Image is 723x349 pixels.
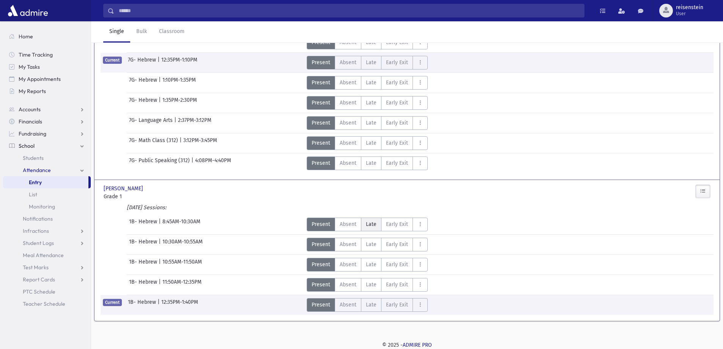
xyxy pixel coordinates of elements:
[307,136,428,150] div: AttTypes
[3,273,91,286] a: Report Cards
[366,58,376,66] span: Late
[159,76,162,90] span: |
[162,76,196,90] span: 1:10PM-1:35PM
[312,220,330,228] span: Present
[307,156,428,170] div: AttTypes
[180,136,183,150] span: |
[312,301,330,309] span: Present
[3,237,91,249] a: Student Logs
[162,278,202,292] span: 11:50AM-12:35PM
[3,128,91,140] a: Fundraising
[159,258,162,272] span: |
[386,119,408,127] span: Early Exit
[129,116,174,130] span: 7G- Language Arts
[386,99,408,107] span: Early Exit
[3,73,91,85] a: My Appointments
[307,278,428,292] div: AttTypes
[103,299,122,306] span: Current
[3,298,91,310] a: Teacher Schedule
[307,116,428,130] div: AttTypes
[3,49,91,61] a: Time Tracking
[29,203,55,210] span: Monitoring
[386,79,408,87] span: Early Exit
[158,298,161,312] span: |
[128,56,158,69] span: 7G- Hebrew
[129,218,159,231] span: 1B- Hebrew
[386,261,408,268] span: Early Exit
[162,218,200,231] span: 8:45AM-10:30AM
[174,116,178,130] span: |
[312,159,330,167] span: Present
[104,193,198,201] span: Grade 1
[161,56,197,69] span: 12:35PM-1:10PM
[158,56,161,69] span: |
[312,79,330,87] span: Present
[159,218,162,231] span: |
[307,238,428,251] div: AttTypes
[19,51,53,58] span: Time Tracking
[366,240,376,248] span: Late
[3,85,91,97] a: My Reports
[386,159,408,167] span: Early Exit
[3,261,91,273] a: Test Marks
[340,79,356,87] span: Absent
[312,58,330,66] span: Present
[307,56,428,69] div: AttTypes
[366,281,376,289] span: Late
[23,264,49,271] span: Test Marks
[340,301,356,309] span: Absent
[159,278,162,292] span: |
[340,220,356,228] span: Absent
[366,220,376,228] span: Late
[127,204,166,211] i: [DATE] Sessions:
[129,156,191,170] span: 7G- Public Speaking (312)
[128,298,158,312] span: 1B- Hebrew
[312,261,330,268] span: Present
[366,79,376,87] span: Late
[129,238,159,251] span: 1B- Hebrew
[19,76,61,82] span: My Appointments
[340,240,356,248] span: Absent
[340,281,356,289] span: Absent
[19,33,33,40] span: Home
[386,58,408,66] span: Early Exit
[340,99,356,107] span: Absent
[114,4,584,17] input: Search
[312,139,330,147] span: Present
[676,5,703,11] span: reisenstein
[159,96,162,110] span: |
[3,249,91,261] a: Meal Attendance
[366,261,376,268] span: Late
[162,96,197,110] span: 1:35PM-2:30PM
[129,258,159,272] span: 1B- Hebrew
[129,76,159,90] span: 7G- Hebrew
[3,140,91,152] a: School
[366,119,376,127] span: Late
[162,258,202,272] span: 10:55AM-11:50AM
[3,30,91,43] a: Home
[29,191,37,198] span: List
[129,278,159,292] span: 1B- Hebrew
[19,130,46,137] span: Fundraising
[153,21,191,43] a: Classroom
[340,139,356,147] span: Absent
[307,258,428,272] div: AttTypes
[366,301,376,309] span: Late
[386,281,408,289] span: Early Exit
[183,136,217,150] span: 3:12PM-3:45PM
[162,238,203,251] span: 10:30AM-10:55AM
[366,139,376,147] span: Late
[676,11,703,17] span: User
[19,118,42,125] span: Financials
[386,139,408,147] span: Early Exit
[23,276,55,283] span: Report Cards
[103,341,711,349] div: © 2025 -
[386,220,408,228] span: Early Exit
[19,63,40,70] span: My Tasks
[103,21,130,43] a: Single
[312,281,330,289] span: Present
[386,301,408,309] span: Early Exit
[3,115,91,128] a: Financials
[19,88,46,95] span: My Reports
[3,201,91,213] a: Monitoring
